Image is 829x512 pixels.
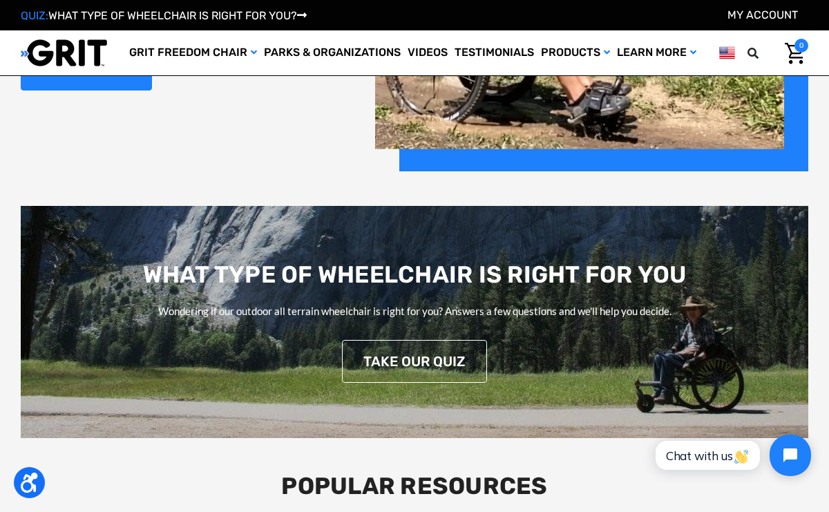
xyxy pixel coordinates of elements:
[719,44,736,61] img: us.png
[21,39,107,67] img: GRIT All-Terrain Wheelchair and Mobility Equipment
[260,30,404,75] a: Parks & Organizations
[451,30,537,75] a: Testimonials
[613,30,700,75] a: Learn More
[21,9,307,22] a: QUIZ:WHAT TYPE OF WHEELCHAIR IS RIGHT FOR YOU?
[21,261,808,290] h2: WHAT TYPE OF WHEELCHAIR IS RIGHT FOR YOU
[727,8,798,21] a: Account
[126,30,260,75] a: GRIT Freedom Chair
[640,423,823,488] iframe: Tidio Chat
[537,30,613,75] a: Products
[342,340,487,383] a: TAKE OUR QUIZ
[176,57,251,70] span: Phone Number
[794,39,808,53] span: 0
[21,9,48,22] span: QUIZ:
[774,39,808,68] a: Cart with 0 items
[785,43,805,64] img: Cart
[21,303,808,319] p: Wondering if our outdoor all terrain wheelchair is right for you? Answers a few questions and we'...
[754,39,774,68] input: Search
[404,30,451,75] a: Videos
